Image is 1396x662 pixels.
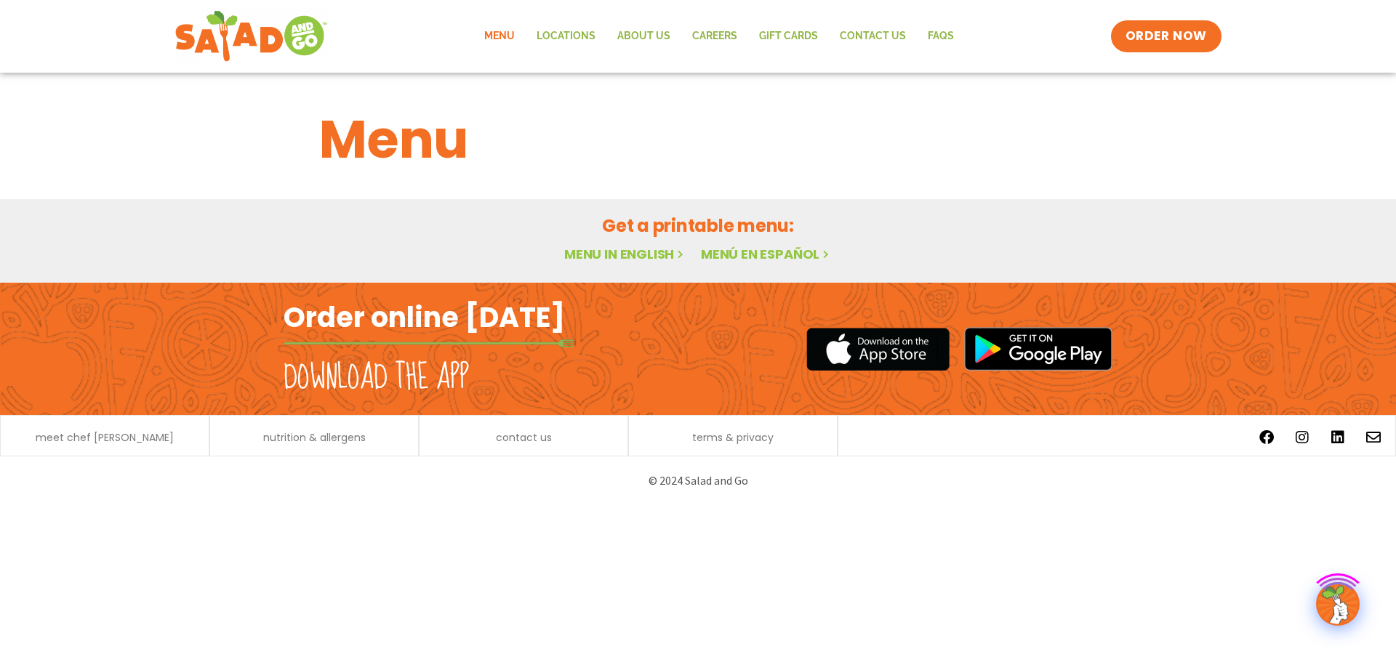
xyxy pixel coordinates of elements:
h2: Download the app [284,358,469,398]
a: ORDER NOW [1111,20,1221,52]
a: Menú en español [701,245,832,263]
h1: Menu [319,100,1077,179]
nav: Menu [473,20,965,53]
a: Contact Us [829,20,917,53]
span: ORDER NOW [1126,28,1207,45]
a: GIFT CARDS [748,20,829,53]
h2: Order online [DATE] [284,299,565,335]
a: Menu [473,20,526,53]
img: appstore [806,326,950,373]
a: About Us [606,20,681,53]
a: meet chef [PERSON_NAME] [36,432,174,443]
img: fork [284,339,574,347]
img: new-SAG-logo-768×292 [174,7,328,65]
p: © 2024 Salad and Go [291,471,1105,491]
a: Menu in English [564,245,686,263]
a: terms & privacy [692,432,774,443]
h2: Get a printable menu: [319,213,1077,238]
img: google_play [964,327,1112,371]
a: contact us [496,432,552,443]
a: Locations [526,20,606,53]
a: Careers [681,20,748,53]
a: FAQs [917,20,965,53]
a: nutrition & allergens [263,432,366,443]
